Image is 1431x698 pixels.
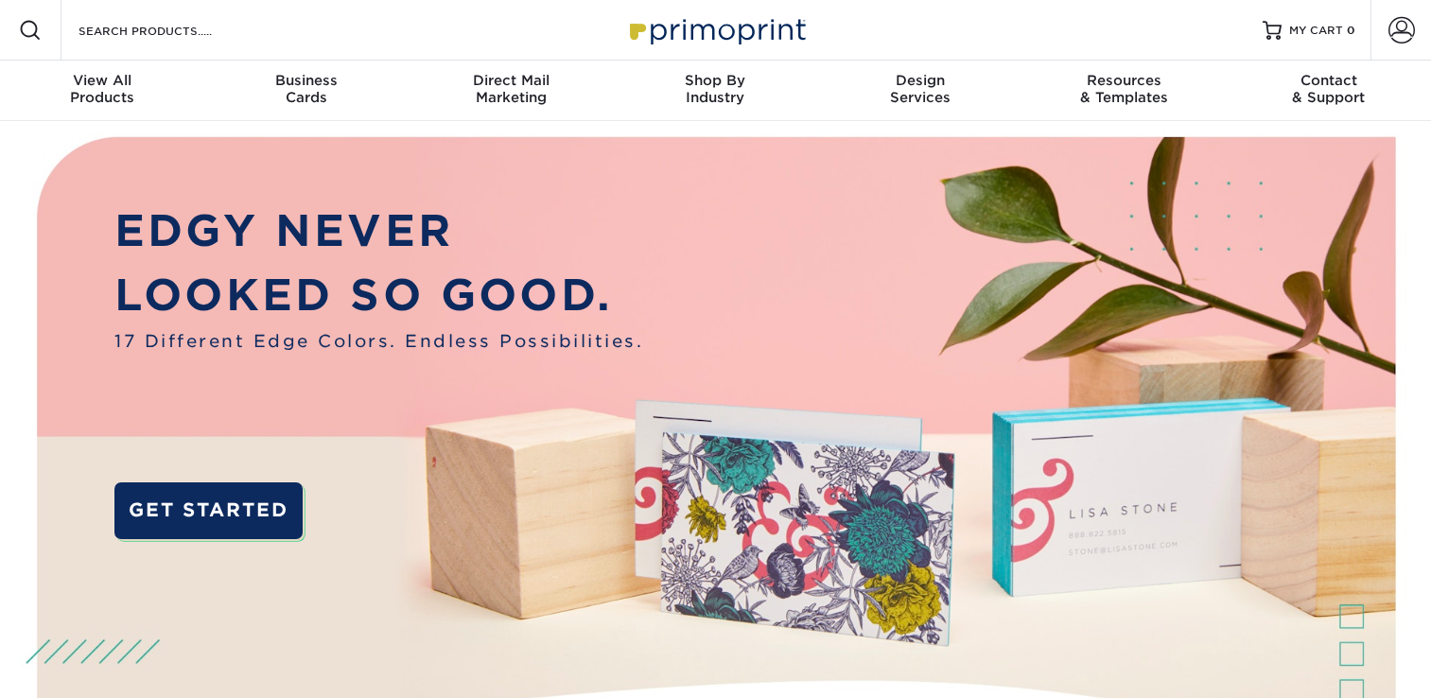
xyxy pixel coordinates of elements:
span: Shop By [613,72,817,89]
p: EDGY NEVER [114,199,643,263]
a: GET STARTED [114,482,303,539]
div: Marketing [409,72,613,106]
div: Services [818,72,1022,106]
span: 17 Different Edge Colors. Endless Possibilities. [114,328,643,354]
div: Cards [204,72,409,106]
div: & Support [1227,72,1431,106]
input: SEARCH PRODUCTS..... [77,19,261,42]
a: BusinessCards [204,61,409,121]
span: Contact [1227,72,1431,89]
span: 0 [1347,24,1355,37]
div: Industry [613,72,817,106]
span: Direct Mail [409,72,613,89]
a: DesignServices [818,61,1022,121]
span: Design [818,72,1022,89]
p: LOOKED SO GOOD. [114,263,643,327]
a: Resources& Templates [1022,61,1227,121]
img: Primoprint [621,9,811,50]
a: Shop ByIndustry [613,61,817,121]
span: MY CART [1289,23,1343,39]
a: Contact& Support [1227,61,1431,121]
div: & Templates [1022,72,1227,106]
span: Resources [1022,72,1227,89]
a: Direct MailMarketing [409,61,613,121]
span: Business [204,72,409,89]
